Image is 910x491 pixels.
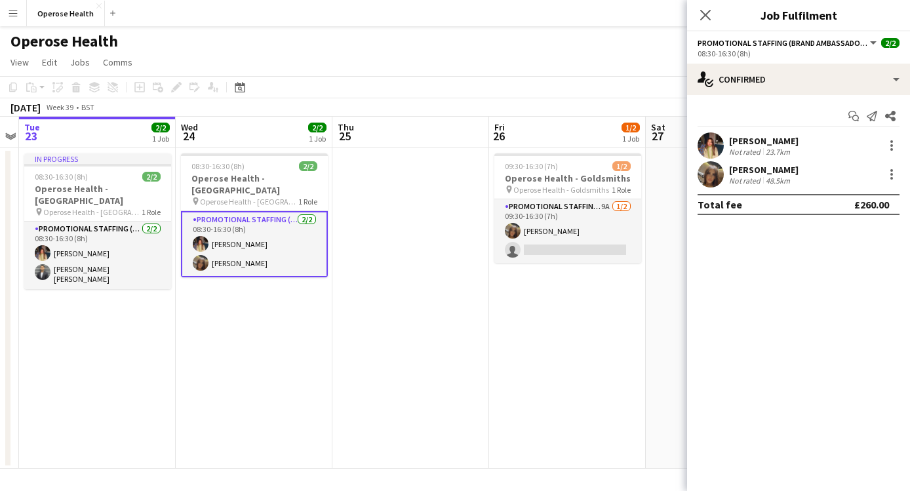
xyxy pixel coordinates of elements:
h1: Operose Health [10,31,118,51]
span: 1 Role [612,185,631,195]
span: 25 [336,128,354,144]
span: 23 [22,128,40,144]
span: 2/2 [142,172,161,182]
a: Edit [37,54,62,71]
span: Thu [338,121,354,133]
span: 1 Role [142,207,161,217]
div: 23.7km [763,147,793,157]
span: 2/2 [151,123,170,132]
app-card-role: Promotional Staffing (Brand Ambassadors)9A1/209:30-16:30 (7h)[PERSON_NAME] [494,199,641,263]
div: 1 Job [622,134,639,144]
div: 1 Job [152,134,169,144]
div: 08:30-16:30 (8h) [698,49,900,58]
span: 1 Role [298,197,317,206]
a: Jobs [65,54,95,71]
div: BST [81,102,94,112]
button: Promotional Staffing (Brand Ambassadors) [698,38,879,48]
span: 26 [492,128,505,144]
span: Fri [494,121,505,133]
button: Operose Health [27,1,105,26]
div: £260.00 [854,198,889,211]
app-card-role: Promotional Staffing (Brand Ambassadors)2/208:30-16:30 (8h)[PERSON_NAME][PERSON_NAME] [PERSON_NAME] [24,222,171,289]
h3: Operose Health - Goldsmiths [494,172,641,184]
div: [PERSON_NAME] [729,164,799,176]
div: In progress [24,153,171,164]
span: 1/2 [622,123,640,132]
span: View [10,56,29,68]
div: 48.5km [763,176,793,186]
span: 08:30-16:30 (8h) [191,161,245,171]
div: Confirmed [687,64,910,95]
div: Not rated [729,147,763,157]
span: Jobs [70,56,90,68]
span: Tue [24,121,40,133]
span: 2/2 [881,38,900,48]
span: Comms [103,56,132,68]
span: Week 39 [43,102,76,112]
span: 1/2 [612,161,631,171]
div: 1 Job [309,134,326,144]
div: [PERSON_NAME] [729,135,799,147]
app-job-card: 09:30-16:30 (7h)1/2Operose Health - Goldsmiths Operose Health - Goldsmiths1 RolePromotional Staff... [494,153,641,263]
span: Promotional Staffing (Brand Ambassadors) [698,38,868,48]
div: Total fee [698,198,742,211]
span: 27 [649,128,665,144]
span: 08:30-16:30 (8h) [35,172,88,182]
h3: Operose Health - [GEOGRAPHIC_DATA] [181,172,328,196]
span: Sat [651,121,665,133]
a: Comms [98,54,138,71]
span: 09:30-16:30 (7h) [505,161,558,171]
span: 24 [179,128,198,144]
span: Edit [42,56,57,68]
div: Not rated [729,176,763,186]
app-card-role: Promotional Staffing (Brand Ambassadors)2/208:30-16:30 (8h)[PERSON_NAME][PERSON_NAME] [181,211,328,277]
app-job-card: 08:30-16:30 (8h)2/2Operose Health - [GEOGRAPHIC_DATA] Operose Health - [GEOGRAPHIC_DATA]1 RolePro... [181,153,328,277]
h3: Job Fulfilment [687,7,910,24]
span: Wed [181,121,198,133]
app-job-card: In progress08:30-16:30 (8h)2/2Operose Health - [GEOGRAPHIC_DATA] Operose Health - [GEOGRAPHIC_DAT... [24,153,171,289]
a: View [5,54,34,71]
span: Operose Health - Goldsmiths [513,185,609,195]
h3: Operose Health - [GEOGRAPHIC_DATA] [24,183,171,206]
div: [DATE] [10,101,41,114]
span: 2/2 [299,161,317,171]
span: Operose Health - [GEOGRAPHIC_DATA] [200,197,298,206]
span: 2/2 [308,123,326,132]
span: Operose Health - [GEOGRAPHIC_DATA] [43,207,142,217]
